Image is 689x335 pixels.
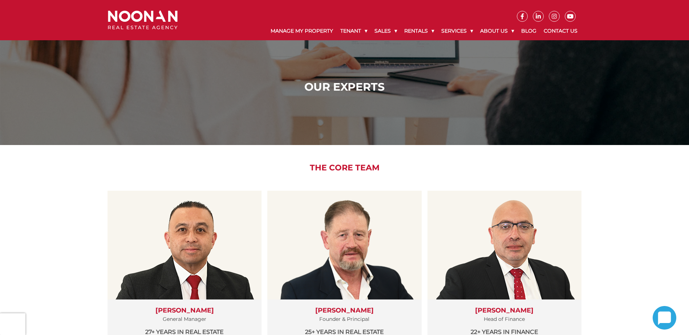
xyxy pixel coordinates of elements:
[337,22,371,40] a: Tenant
[110,80,579,94] h1: Our Experts
[540,22,581,40] a: Contact Us
[477,22,518,40] a: About Us
[275,315,414,324] p: Founder & Principal
[518,22,540,40] a: Blog
[108,11,178,30] img: Noonan Real Estate Agency
[438,22,477,40] a: Services
[275,307,414,315] h3: [PERSON_NAME]
[435,307,574,315] h3: [PERSON_NAME]
[115,315,254,324] p: General Manager
[401,22,438,40] a: Rentals
[371,22,401,40] a: Sales
[267,22,337,40] a: Manage My Property
[102,163,587,173] h2: The Core Team
[115,307,254,315] h3: [PERSON_NAME]
[435,315,574,324] p: Head of Finance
